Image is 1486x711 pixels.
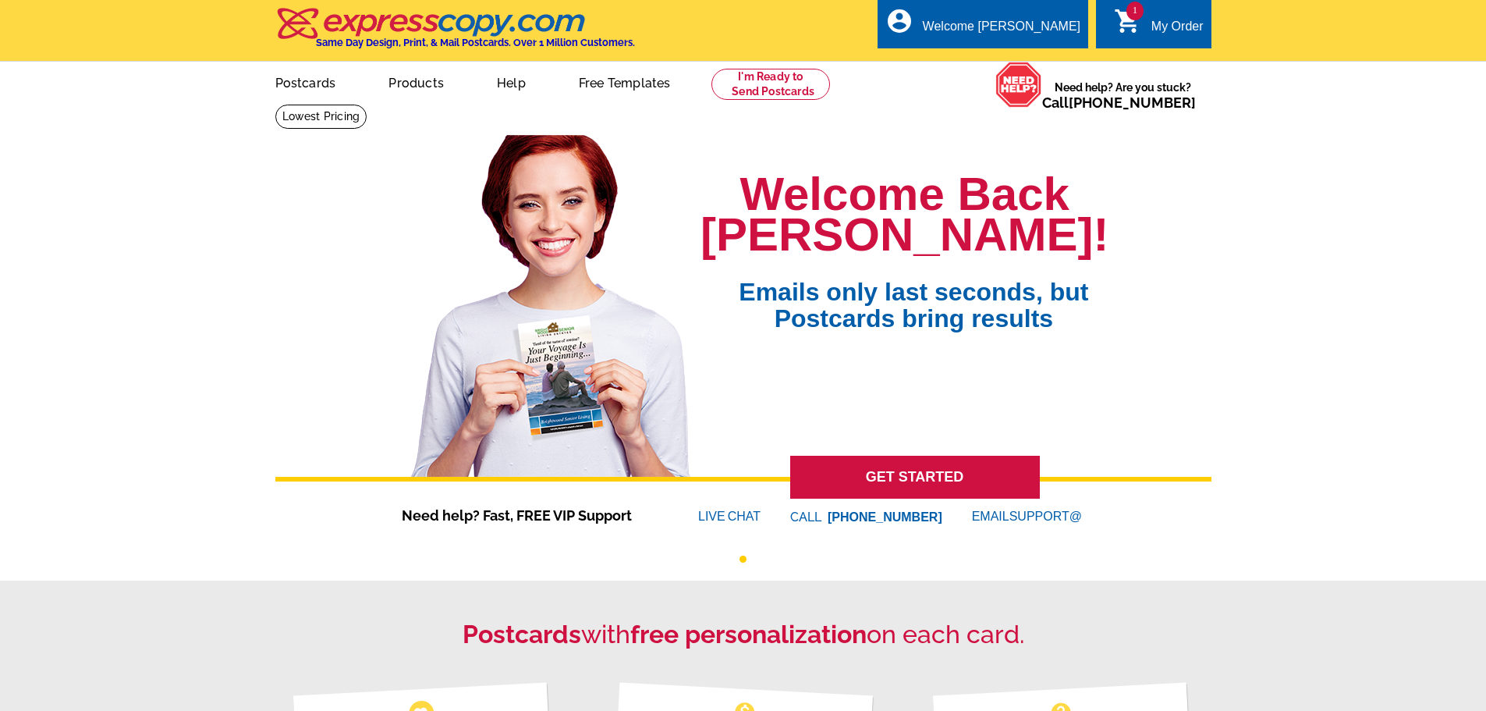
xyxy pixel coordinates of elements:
[316,37,635,48] h4: Same Day Design, Print, & Mail Postcards. Over 1 Million Customers.
[364,63,469,100] a: Products
[1151,20,1204,41] div: My Order
[700,174,1108,255] h1: Welcome Back [PERSON_NAME]!
[1042,94,1196,111] span: Call
[554,63,696,100] a: Free Templates
[1114,7,1142,35] i: shopping_cart
[995,62,1042,108] img: help
[275,620,1211,649] h2: with on each card.
[402,135,700,477] img: welcome-back-logged-in.png
[1126,2,1144,20] span: 1
[885,7,913,35] i: account_circle
[1009,507,1084,526] font: SUPPORT@
[402,505,651,526] span: Need help? Fast, FREE VIP Support
[1042,80,1204,111] span: Need help? Are you stuck?
[463,620,581,649] strong: Postcards
[472,63,551,100] a: Help
[275,19,635,48] a: Same Day Design, Print, & Mail Postcards. Over 1 Million Customers.
[698,507,728,526] font: LIVE
[630,620,867,649] strong: free personalization
[250,63,361,100] a: Postcards
[718,255,1108,332] span: Emails only last seconds, but Postcards bring results
[698,510,761,523] a: LIVECHAT
[1114,17,1204,37] a: 1 shopping_cart My Order
[790,456,1040,499] a: GET STARTED
[739,556,747,563] button: 1 of 1
[923,20,1080,41] div: Welcome [PERSON_NAME]
[1069,94,1196,111] a: [PHONE_NUMBER]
